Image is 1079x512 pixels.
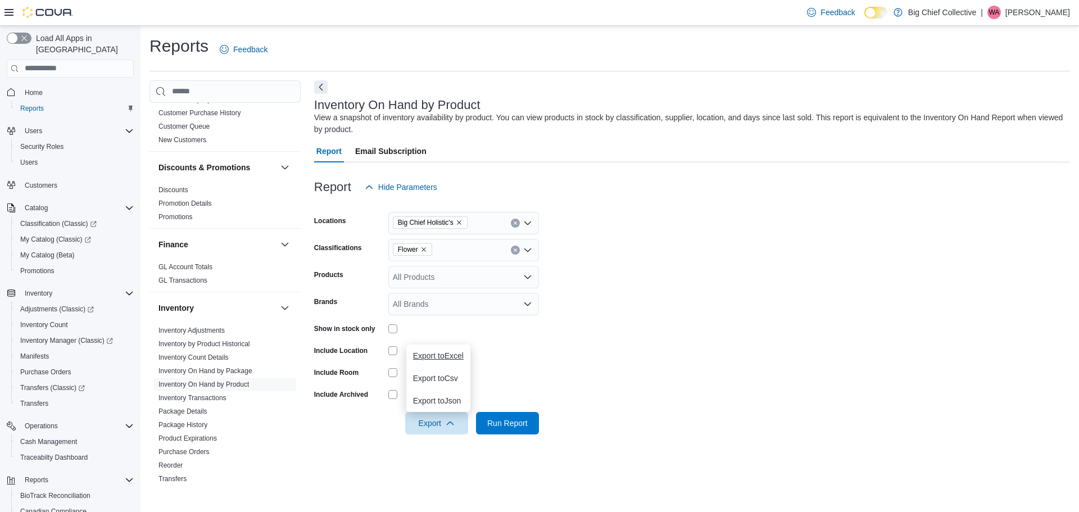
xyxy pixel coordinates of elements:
[16,381,134,395] span: Transfers (Classic)
[20,201,134,215] span: Catalog
[20,124,134,138] span: Users
[16,302,134,316] span: Adjustments (Classic)
[158,162,250,173] h3: Discounts & Promotions
[158,162,276,173] button: Discounts & Promotions
[158,213,193,221] a: Promotions
[511,246,520,255] button: Clear input
[149,260,301,292] div: Finance
[11,101,138,116] button: Reports
[1005,6,1070,19] p: [PERSON_NAME]
[11,301,138,317] a: Adjustments (Classic)
[16,435,134,448] span: Cash Management
[314,243,362,252] label: Classifications
[413,374,464,383] span: Export to Csv
[393,243,432,256] span: Flower
[398,244,418,255] span: Flower
[20,419,62,433] button: Operations
[20,201,52,215] button: Catalog
[16,156,42,169] a: Users
[16,264,59,278] a: Promotions
[233,44,268,55] span: Feedback
[158,380,249,389] span: Inventory On Hand by Product
[16,248,134,262] span: My Catalog (Beta)
[2,177,138,193] button: Customers
[158,353,229,362] span: Inventory Count Details
[314,98,480,112] h3: Inventory On Hand by Product
[20,124,47,138] button: Users
[20,473,53,487] button: Reports
[16,365,76,379] a: Purchase Orders
[158,474,187,483] span: Transfers
[16,318,72,332] a: Inventory Count
[2,123,138,139] button: Users
[16,233,134,246] span: My Catalog (Classic)
[158,326,225,335] span: Inventory Adjustments
[278,238,292,251] button: Finance
[20,219,97,228] span: Classification (Classic)
[314,112,1064,135] div: View a snapshot of inventory availability by product. You can view products in stock by classific...
[405,412,468,434] button: Export
[20,352,49,361] span: Manifests
[314,346,368,355] label: Include Location
[158,380,249,388] a: Inventory On Hand by Product
[523,246,532,255] button: Open list of options
[20,266,55,275] span: Promotions
[25,203,48,212] span: Catalog
[158,447,210,456] span: Purchase Orders
[314,216,346,225] label: Locations
[16,350,134,363] span: Manifests
[2,200,138,216] button: Catalog
[158,366,252,375] span: Inventory On Hand by Package
[511,219,520,228] button: Clear input
[215,38,272,61] a: Feedback
[158,461,183,469] a: Reorder
[20,142,64,151] span: Security Roles
[456,219,463,226] button: Remove Big Chief Holistic's from selection in this group
[360,176,442,198] button: Hide Parameters
[16,264,134,278] span: Promotions
[314,80,328,94] button: Next
[314,368,359,377] label: Include Room
[20,85,134,99] span: Home
[314,390,368,399] label: Include Archived
[20,336,113,345] span: Inventory Manager (Classic)
[25,289,52,298] span: Inventory
[158,108,241,117] span: Customer Purchase History
[22,7,73,18] img: Cova
[20,305,94,314] span: Adjustments (Classic)
[158,123,210,130] a: Customer Queue
[20,235,91,244] span: My Catalog (Classic)
[158,186,188,194] a: Discounts
[20,437,77,446] span: Cash Management
[158,407,207,416] span: Package Details
[487,418,528,429] span: Run Report
[158,475,187,483] a: Transfers
[20,104,44,113] span: Reports
[20,251,75,260] span: My Catalog (Beta)
[20,287,57,300] button: Inventory
[908,6,976,19] p: Big Chief Collective
[16,102,48,115] a: Reports
[158,461,183,470] span: Reorder
[31,33,134,55] span: Load All Apps in [GEOGRAPHIC_DATA]
[11,450,138,465] button: Traceabilty Dashboard
[16,381,89,395] a: Transfers (Classic)
[158,200,212,207] a: Promotion Details
[393,216,468,229] span: Big Chief Holistic's
[20,179,62,192] a: Customers
[158,135,206,144] span: New Customers
[158,199,212,208] span: Promotion Details
[158,239,188,250] h3: Finance
[20,320,68,329] span: Inventory Count
[11,488,138,504] button: BioTrack Reconciliation
[158,354,229,361] a: Inventory Count Details
[278,161,292,174] button: Discounts & Promotions
[158,185,188,194] span: Discounts
[25,181,57,190] span: Customers
[16,233,96,246] a: My Catalog (Classic)
[314,270,343,279] label: Products
[16,334,134,347] span: Inventory Manager (Classic)
[413,351,464,360] span: Export to Excel
[20,453,88,462] span: Traceabilty Dashboard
